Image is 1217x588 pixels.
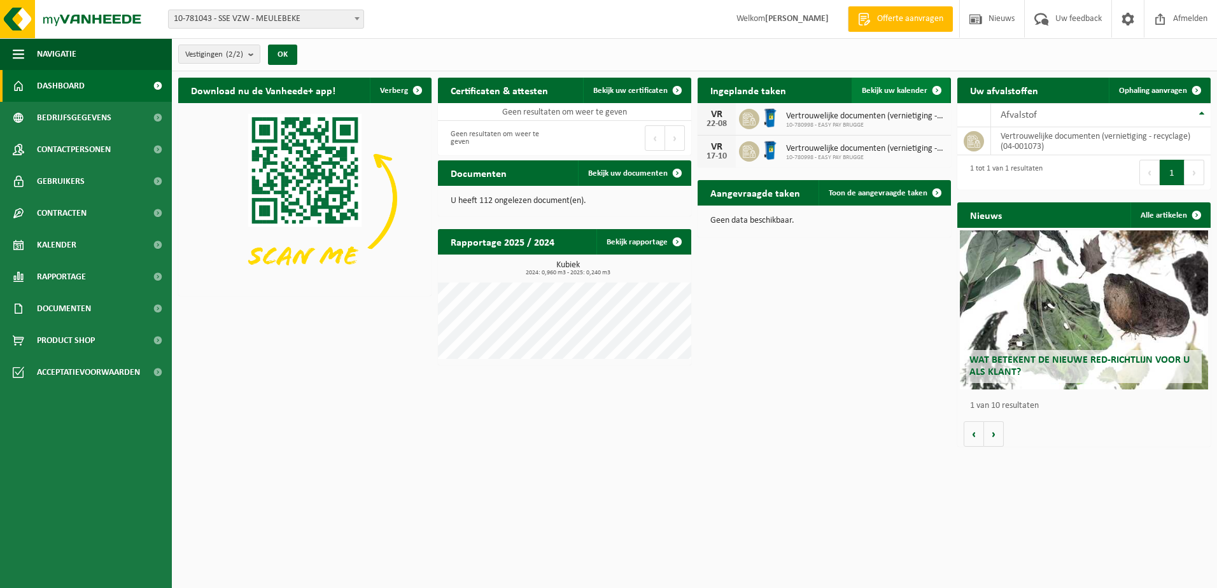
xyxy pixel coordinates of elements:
[862,87,927,95] span: Bekijk uw kalender
[960,230,1208,389] a: Wat betekent de nieuwe RED-richtlijn voor u als klant?
[704,142,729,152] div: VR
[704,120,729,129] div: 22-08
[37,38,76,70] span: Navigatie
[37,197,87,229] span: Contracten
[226,50,243,59] count: (2/2)
[178,78,348,102] h2: Download nu de Vanheede+ app!
[583,78,690,103] a: Bekijk uw certificaten
[1119,87,1187,95] span: Ophaling aanvragen
[438,160,519,185] h2: Documenten
[185,45,243,64] span: Vestigingen
[786,111,945,122] span: Vertrouwelijke documenten (vernietiging - recyclage)
[178,45,260,64] button: Vestigingen(2/2)
[1001,110,1037,120] span: Afvalstof
[380,87,408,95] span: Verberg
[37,165,85,197] span: Gebruikers
[37,293,91,325] span: Documenten
[874,13,946,25] span: Offerte aanvragen
[819,180,950,206] a: Toon de aangevraagde taken
[786,122,945,129] span: 10-780998 - EASY PAY BRUGGE
[645,125,665,151] button: Previous
[957,202,1015,227] h2: Nieuws
[169,10,363,28] span: 10-781043 - SSE VZW - MEULEBEKE
[970,402,1204,410] p: 1 van 10 resultaten
[848,6,953,32] a: Offerte aanvragen
[451,197,679,206] p: U heeft 112 ongelezen document(en).
[984,421,1004,447] button: Volgende
[665,125,685,151] button: Next
[786,144,945,154] span: Vertrouwelijke documenten (vernietiging - recyclage)
[578,160,690,186] a: Bekijk uw documenten
[957,78,1051,102] h2: Uw afvalstoffen
[438,78,561,102] h2: Certificaten & attesten
[444,261,691,276] h3: Kubiek
[704,109,729,120] div: VR
[37,325,95,356] span: Product Shop
[596,229,690,255] a: Bekijk rapportage
[759,139,781,161] img: WB-0240-HPE-BE-09
[786,154,945,162] span: 10-780998 - EASY PAY BRUGGE
[178,103,432,293] img: Download de VHEPlus App
[37,102,111,134] span: Bedrijfsgegevens
[710,216,938,225] p: Geen data beschikbaar.
[969,355,1190,377] span: Wat betekent de nieuwe RED-richtlijn voor u als klant?
[37,70,85,102] span: Dashboard
[588,169,668,178] span: Bekijk uw documenten
[593,87,668,95] span: Bekijk uw certificaten
[1130,202,1209,228] a: Alle artikelen
[370,78,430,103] button: Verberg
[1160,160,1185,185] button: 1
[438,103,691,121] td: Geen resultaten om weer te geven
[438,229,567,254] h2: Rapportage 2025 / 2024
[37,261,86,293] span: Rapportage
[1185,160,1204,185] button: Next
[444,270,691,276] span: 2024: 0,960 m3 - 2025: 0,240 m3
[37,134,111,165] span: Contactpersonen
[704,152,729,161] div: 17-10
[37,356,140,388] span: Acceptatievoorwaarden
[964,158,1043,186] div: 1 tot 1 van 1 resultaten
[698,180,813,205] h2: Aangevraagde taken
[829,189,927,197] span: Toon de aangevraagde taken
[268,45,297,65] button: OK
[759,107,781,129] img: WB-0240-HPE-BE-09
[765,14,829,24] strong: [PERSON_NAME]
[964,421,984,447] button: Vorige
[37,229,76,261] span: Kalender
[168,10,364,29] span: 10-781043 - SSE VZW - MEULEBEKE
[1139,160,1160,185] button: Previous
[444,124,558,152] div: Geen resultaten om weer te geven
[1109,78,1209,103] a: Ophaling aanvragen
[852,78,950,103] a: Bekijk uw kalender
[991,127,1211,155] td: vertrouwelijke documenten (vernietiging - recyclage) (04-001073)
[698,78,799,102] h2: Ingeplande taken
